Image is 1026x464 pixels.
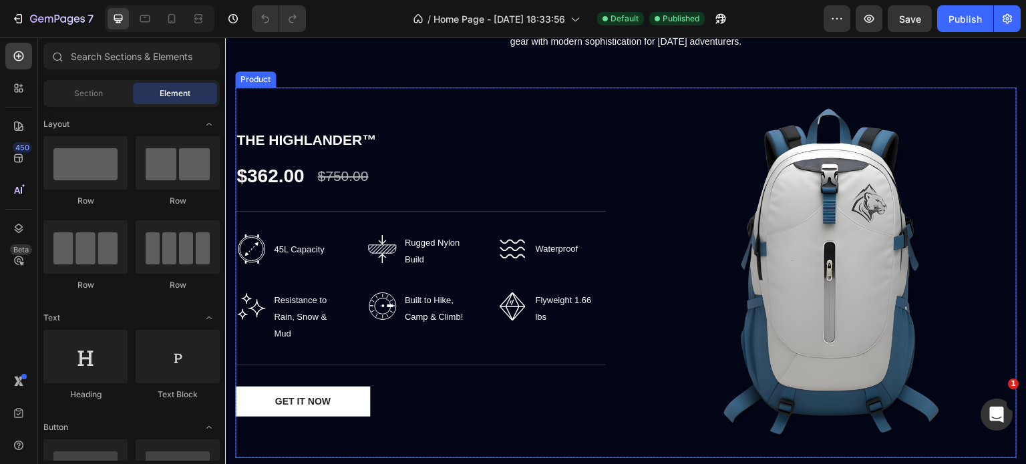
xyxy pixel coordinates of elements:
div: Heading [43,389,128,401]
span: Waterproof [310,206,353,216]
span: Home Page - [DATE] 18:33:56 [434,12,565,26]
div: Row [43,195,128,207]
div: Undo/Redo [252,5,306,32]
button: Save [888,5,932,32]
span: Toggle open [198,113,220,135]
div: Row [43,279,128,291]
span: Built to Hike, Camp & Climb! [180,258,238,284]
span: Button [43,421,68,433]
button: 7 [5,5,100,32]
span: 1 [1008,379,1019,389]
span: Published [663,13,699,25]
span: Save [899,13,921,25]
div: Row [136,279,220,291]
span: Default [611,13,639,25]
iframe: Intercom live chat [981,399,1013,431]
span: Toggle open [198,417,220,438]
img: Alt Image [271,253,303,285]
div: Text Block [136,389,220,401]
span: / [427,12,431,26]
div: 450 [13,142,32,153]
span: Resistance to Rain, Snow & Mud [49,258,102,301]
button: Publish [937,5,993,32]
span: Text [43,312,60,324]
div: Row [136,195,220,207]
span: Toggle open [198,307,220,328]
div: Beta [10,244,32,255]
img: Alt Image [10,253,42,285]
div: Publish [949,12,982,26]
iframe: Design area [225,37,1026,464]
img: Alt Image [141,253,173,285]
span: Layout [43,118,69,130]
div: GET IT NOW [49,357,105,371]
button: GET IT NOW [10,349,145,379]
span: Flyweight 1.66 lbs [310,258,366,284]
p: 7 [88,11,94,27]
input: Search Sections & Elements [43,43,220,69]
span: Section [74,87,103,99]
span: Element [160,87,190,99]
div: Product [13,36,48,48]
img: Alt Image [271,196,303,228]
